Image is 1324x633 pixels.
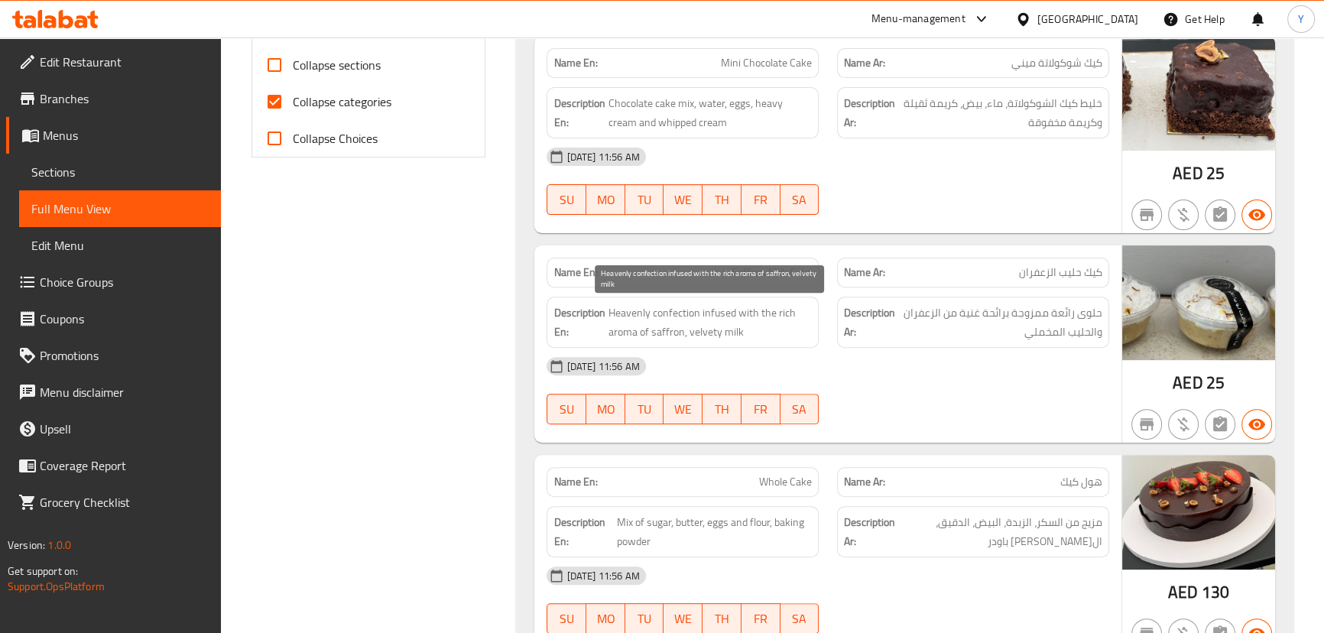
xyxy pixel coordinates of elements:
strong: Name En: [553,474,597,490]
a: Full Menu View [19,190,221,227]
span: [DATE] 11:56 AM [560,150,645,164]
span: Promotions [40,346,209,365]
strong: Name Ar: [844,265,885,281]
button: SU [547,184,586,215]
span: WE [670,608,696,630]
strong: Description Ar: [844,513,895,550]
span: Grocery Checklist [40,493,209,511]
span: FR [748,398,774,420]
span: [DATE] 11:56 AM [560,569,645,583]
span: Menu disclaimer [40,383,209,401]
a: Support.OpsPlatform [8,576,105,596]
span: Sections [31,163,209,181]
span: TU [631,189,658,211]
strong: Description Ar: [844,304,895,341]
button: WE [664,394,703,424]
span: MO [592,398,619,420]
a: Choice Groups [6,264,221,300]
span: Collapse sections [293,56,381,74]
span: TU [631,608,658,630]
button: FR [742,394,780,424]
img: mmw_638959533811624488 [1122,455,1275,570]
span: Whole Cake [759,474,812,490]
strong: Name Ar: [844,474,885,490]
button: SU [547,394,586,424]
strong: Name Ar: [844,55,885,71]
strong: Name En: [553,55,597,71]
button: SA [780,184,819,215]
a: Coupons [6,300,221,337]
span: SU [553,189,580,211]
span: Edit Menu [31,236,209,255]
a: Sections [19,154,221,190]
a: Edit Menu [19,227,221,264]
button: TU [625,394,664,424]
span: خليط كيك الشوكولاتة، ماء، بيض، كريمة ثقيلة وكريمة مخفوقة [898,94,1102,131]
button: TH [703,184,742,215]
span: WE [670,189,696,211]
span: AED [1173,368,1202,398]
strong: Description En: [553,513,613,550]
a: Coverage Report [6,447,221,484]
strong: Name En: [553,265,597,281]
button: Not has choices [1205,409,1235,440]
span: Choice Groups [40,273,209,291]
span: TH [709,608,735,630]
span: SU [553,608,580,630]
span: Collapse categories [293,93,391,111]
span: Upsell [40,420,209,438]
span: كيك حليب الزعفران [1019,265,1102,281]
span: AED [1168,577,1198,607]
span: Coupons [40,310,209,328]
span: MO [592,189,619,211]
img: mmw_638959533783529640 [1122,36,1275,151]
button: Not has choices [1205,200,1235,230]
span: TH [709,189,735,211]
span: 25 [1206,158,1225,188]
a: Menu disclaimer [6,374,221,411]
span: Y [1298,11,1304,28]
button: Not branch specific item [1131,200,1162,230]
a: Promotions [6,337,221,374]
a: Upsell [6,411,221,447]
strong: Description En: [553,304,605,341]
button: FR [742,184,780,215]
div: Menu-management [871,10,965,28]
a: Edit Restaurant [6,44,221,80]
span: AED [1173,158,1202,188]
span: Coverage Report [40,456,209,475]
span: TU [631,398,658,420]
button: Available [1241,409,1272,440]
span: كيك شوكولاتة ميني [1011,55,1102,71]
span: TH [709,398,735,420]
span: FR [748,189,774,211]
button: Purchased item [1168,409,1199,440]
span: SA [787,608,813,630]
span: مزيج من السكر، الزبدة، البيض، الدقيق، البيكنج باودر [898,513,1102,550]
button: Available [1241,200,1272,230]
img: mmw_638959533765684303 [1122,245,1275,360]
span: Heavenly confection infused with the rich aroma of saffron, velvety milk [608,304,812,341]
a: Branches [6,80,221,117]
span: FR [748,608,774,630]
span: Menus [43,126,209,144]
span: SU [553,398,580,420]
span: Saffron Milk Cake [732,265,812,281]
span: SA [787,398,813,420]
span: Branches [40,89,209,108]
span: SA [787,189,813,211]
span: MO [592,608,619,630]
strong: Description En: [553,94,605,131]
span: 1.0.0 [47,535,71,555]
span: Get support on: [8,561,78,581]
button: Purchased item [1168,200,1199,230]
button: TU [625,184,664,215]
div: [GEOGRAPHIC_DATA] [1037,11,1138,28]
span: Chocolate cake mix, water, eggs, heavy cream and whipped cream [608,94,812,131]
button: MO [586,184,625,215]
button: MO [586,394,625,424]
span: Version: [8,535,45,555]
span: Mini Chocolate Cake [721,55,812,71]
span: حلوى رائعة ممزوجة برائحة غنية من الزعفران والحليب المخملي [898,304,1102,341]
button: Not branch specific item [1131,409,1162,440]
